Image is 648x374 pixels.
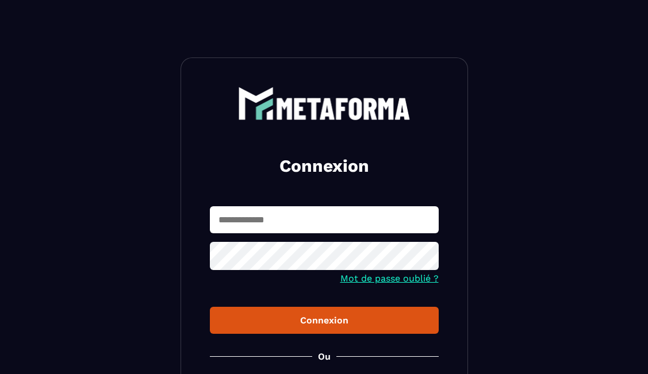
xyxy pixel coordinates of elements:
img: logo [238,87,411,120]
p: Ou [318,351,331,362]
a: Mot de passe oublié ? [340,273,439,284]
h2: Connexion [224,155,425,178]
button: Connexion [210,307,439,334]
a: logo [210,87,439,120]
div: Connexion [219,315,430,326]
